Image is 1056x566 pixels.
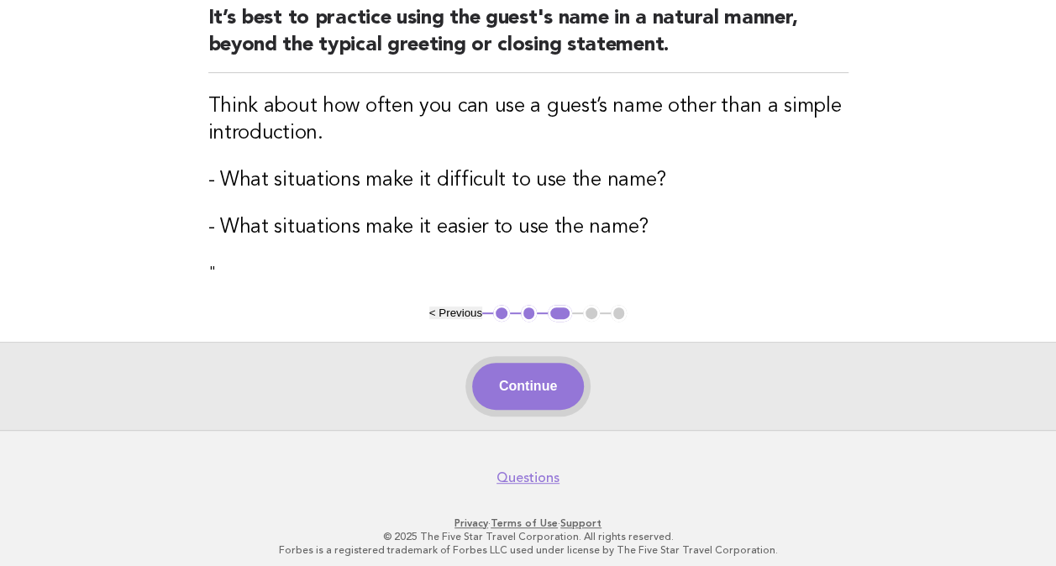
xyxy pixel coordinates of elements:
[24,530,1032,543] p: © 2025 The Five Star Travel Corporation. All rights reserved.
[208,214,848,241] h3: - What situations make it easier to use the name?
[208,167,848,194] h3: - What situations make it difficult to use the name?
[472,363,584,410] button: Continue
[24,543,1032,557] p: Forbes is a registered trademark of Forbes LLC used under license by The Five Star Travel Corpora...
[493,305,510,322] button: 1
[208,93,848,147] h3: Think about how often you can use a guest’s name other than a simple introduction.
[454,517,488,529] a: Privacy
[491,517,558,529] a: Terms of Use
[24,516,1032,530] p: · ·
[496,469,560,486] a: Questions
[208,5,848,73] h2: It’s best to practice using the guest's name in a natural manner, beyond the typical greeting or ...
[429,307,482,319] button: < Previous
[548,305,572,322] button: 3
[208,261,848,285] p: "
[521,305,538,322] button: 2
[560,517,602,529] a: Support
